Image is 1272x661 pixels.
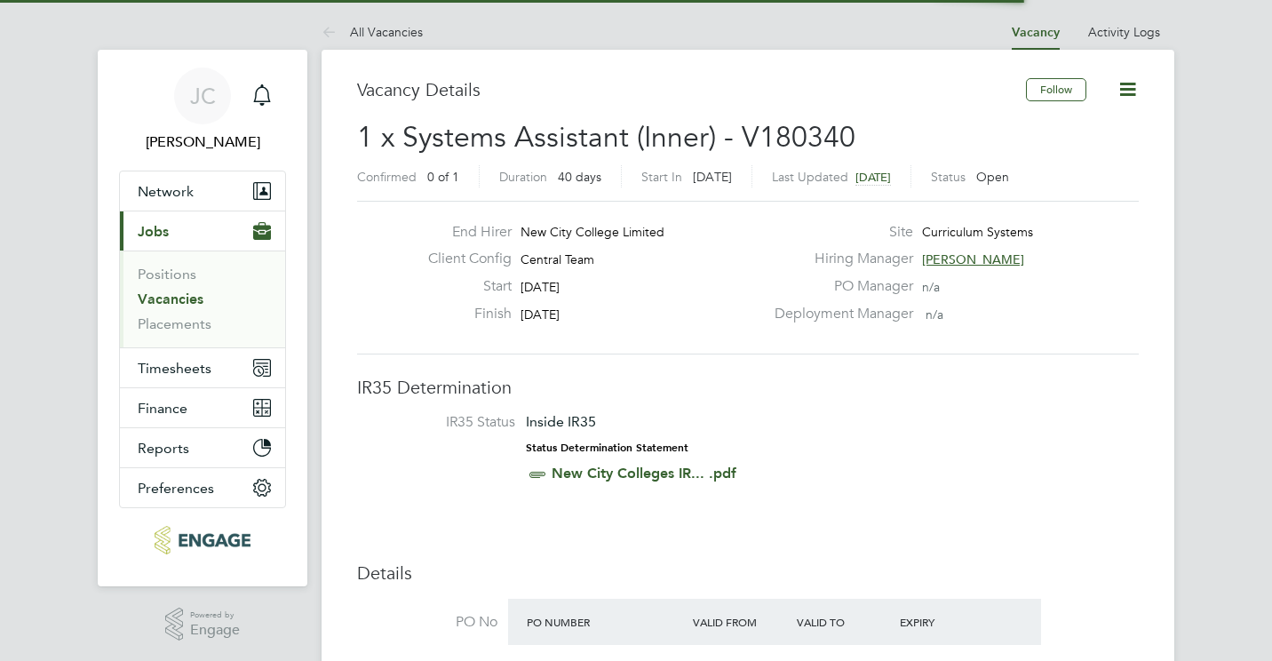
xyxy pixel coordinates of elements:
[190,84,216,108] span: JC
[375,413,515,432] label: IR35 Status
[521,307,560,323] span: [DATE]
[138,223,169,240] span: Jobs
[922,224,1033,240] span: Curriculum Systems
[120,468,285,507] button: Preferences
[427,169,459,185] span: 0 of 1
[521,224,664,240] span: New City College Limited
[414,250,512,268] label: Client Config
[138,440,189,457] span: Reports
[119,526,286,554] a: Go to home page
[357,120,855,155] span: 1 x Systems Assistant (Inner) - V180340
[120,428,285,467] button: Reports
[1012,25,1060,40] a: Vacancy
[895,606,999,638] div: Expiry
[764,250,913,268] label: Hiring Manager
[138,360,211,377] span: Timesheets
[526,442,688,454] strong: Status Determination Statement
[119,68,286,153] a: JC[PERSON_NAME]
[414,277,512,296] label: Start
[357,78,1026,101] h3: Vacancy Details
[138,315,211,332] a: Placements
[190,623,240,638] span: Engage
[155,526,250,554] img: educationmattersgroup-logo-retina.png
[414,223,512,242] label: End Hirer
[119,131,286,153] span: James Carey
[357,169,417,185] label: Confirmed
[558,169,601,185] span: 40 days
[357,561,1139,585] h3: Details
[357,613,497,632] label: PO No
[922,279,940,295] span: n/a
[120,171,285,211] button: Network
[772,169,848,185] label: Last Updated
[521,279,560,295] span: [DATE]
[976,169,1009,185] span: Open
[521,251,594,267] span: Central Team
[357,376,1139,399] h3: IR35 Determination
[641,169,682,185] label: Start In
[764,305,913,323] label: Deployment Manager
[414,305,512,323] label: Finish
[322,24,423,40] a: All Vacancies
[138,291,203,307] a: Vacancies
[855,170,891,185] span: [DATE]
[792,606,896,638] div: Valid To
[138,266,196,283] a: Positions
[138,480,214,497] span: Preferences
[552,465,736,482] a: New City Colleges IR... .pdf
[931,169,966,185] label: Status
[1026,78,1086,101] button: Follow
[522,606,688,638] div: PO Number
[922,251,1024,267] span: [PERSON_NAME]
[499,169,547,185] label: Duration
[98,50,307,586] nav: Main navigation
[688,606,792,638] div: Valid From
[120,211,285,251] button: Jobs
[926,307,943,323] span: n/a
[120,388,285,427] button: Finance
[764,223,913,242] label: Site
[165,608,241,641] a: Powered byEngage
[764,277,913,296] label: PO Manager
[138,183,194,200] span: Network
[138,400,187,417] span: Finance
[693,169,732,185] span: [DATE]
[120,251,285,347] div: Jobs
[190,608,240,623] span: Powered by
[120,348,285,387] button: Timesheets
[526,413,596,430] span: Inside IR35
[1088,24,1160,40] a: Activity Logs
